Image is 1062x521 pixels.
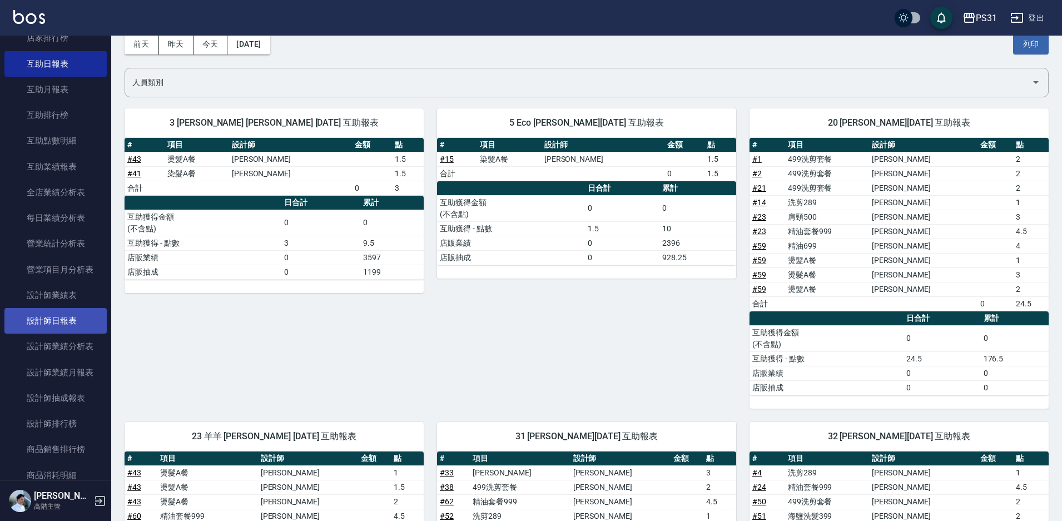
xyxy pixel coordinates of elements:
[437,250,585,265] td: 店販抽成
[570,494,671,509] td: [PERSON_NAME]
[4,385,107,411] a: 設計師抽成報表
[437,138,736,181] table: a dense table
[752,212,766,221] a: #23
[904,351,981,366] td: 24.5
[930,7,952,29] button: save
[869,239,978,253] td: [PERSON_NAME]
[785,166,869,181] td: 499洗剪套餐
[750,325,904,351] td: 互助獲得金額 (不含點)
[4,334,107,359] a: 設計師業績分析表
[1013,239,1049,253] td: 4
[165,138,229,152] th: 項目
[165,166,229,181] td: 染髮A餐
[977,296,1013,311] td: 0
[869,494,978,509] td: [PERSON_NAME]
[437,221,585,236] td: 互助獲得 - 點數
[1013,210,1049,224] td: 3
[127,468,141,477] a: #43
[281,250,360,265] td: 0
[4,308,107,334] a: 設計師日報表
[703,451,736,466] th: 點
[1013,296,1049,311] td: 24.5
[869,253,978,267] td: [PERSON_NAME]
[281,210,360,236] td: 0
[437,138,477,152] th: #
[440,155,454,163] a: #15
[659,236,736,250] td: 2396
[358,451,391,466] th: 金額
[785,210,869,224] td: 肩頸500
[785,465,869,480] td: 洗剪289
[785,494,869,509] td: 499洗剪套餐
[440,497,454,506] a: #62
[703,480,736,494] td: 2
[138,431,410,442] span: 23 羊羊 [PERSON_NAME] [DATE] 互助報表
[477,138,542,152] th: 項目
[127,483,141,492] a: #43
[4,77,107,102] a: 互助月報表
[4,154,107,180] a: 互助業績報表
[752,512,766,520] a: #51
[659,181,736,196] th: 累計
[1013,451,1049,466] th: 點
[193,34,228,54] button: 今天
[1006,8,1049,28] button: 登出
[977,451,1013,466] th: 金額
[785,253,869,267] td: 燙髮A餐
[4,257,107,282] a: 營業項目月分析表
[752,183,766,192] a: #21
[750,380,904,395] td: 店販抽成
[752,155,762,163] a: #1
[671,451,703,466] th: 金額
[281,236,360,250] td: 3
[360,265,424,279] td: 1199
[227,34,270,54] button: [DATE]
[750,138,785,152] th: #
[869,465,978,480] td: [PERSON_NAME]
[977,138,1013,152] th: 金額
[9,490,31,512] img: Person
[4,51,107,77] a: 互助日報表
[752,270,766,279] a: #59
[981,351,1049,366] td: 176.5
[125,138,165,152] th: #
[752,497,766,506] a: #50
[4,360,107,385] a: 設計師業績月報表
[752,169,762,178] a: #2
[138,117,410,128] span: 3 [PERSON_NAME] [PERSON_NAME] [DATE] 互助報表
[785,480,869,494] td: 精油套餐999
[752,241,766,250] a: #59
[4,411,107,436] a: 設計師排行榜
[869,138,978,152] th: 設計師
[13,10,45,24] img: Logo
[352,181,392,195] td: 0
[1013,181,1049,195] td: 2
[752,198,766,207] a: #14
[125,250,281,265] td: 店販業績
[869,282,978,296] td: [PERSON_NAME]
[869,166,978,181] td: [PERSON_NAME]
[1013,494,1049,509] td: 2
[360,236,424,250] td: 9.5
[750,311,1049,395] table: a dense table
[4,463,107,488] a: 商品消耗明細
[258,480,359,494] td: [PERSON_NAME]
[904,311,981,326] th: 日合計
[752,468,762,477] a: #4
[704,138,736,152] th: 點
[659,195,736,221] td: 0
[437,181,736,265] table: a dense table
[125,451,157,466] th: #
[440,512,454,520] a: #52
[1013,34,1049,54] button: 列印
[904,380,981,395] td: 0
[785,451,869,466] th: 項目
[869,152,978,166] td: [PERSON_NAME]
[752,483,766,492] a: #24
[391,494,424,509] td: 2
[258,451,359,466] th: 設計師
[4,436,107,462] a: 商品銷售排行榜
[34,490,91,502] h5: [PERSON_NAME]
[904,366,981,380] td: 0
[1013,282,1049,296] td: 2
